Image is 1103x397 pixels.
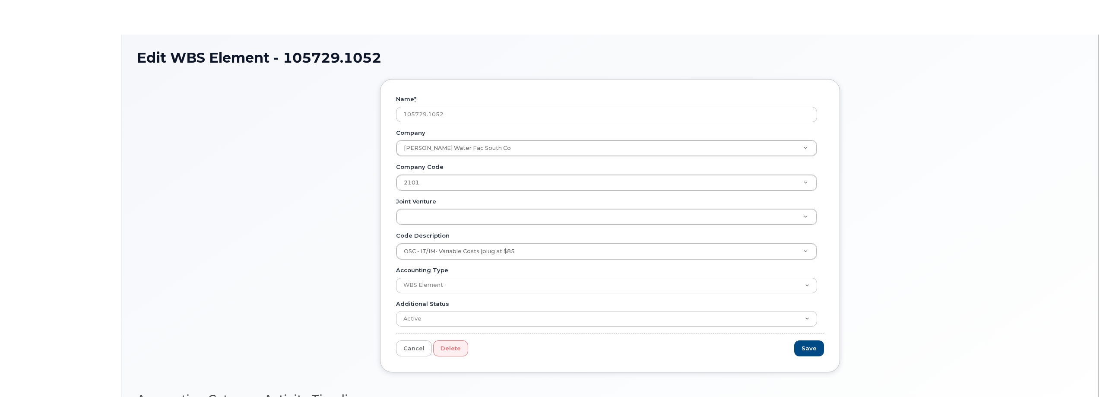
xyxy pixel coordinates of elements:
[137,50,1083,65] h1: Edit WBS Element - 105729.1052
[396,163,444,171] label: Company Code
[396,232,450,240] label: Code Description
[396,340,432,356] a: Cancel
[396,244,817,259] a: OSC - IT/IM- Variable Costs (plug at $85
[414,95,416,102] abbr: required
[794,340,824,356] input: Save
[404,248,515,254] span: OSC - IT/IM- Variable Costs (plug at $85
[396,140,817,156] a: [PERSON_NAME] Water Fac South Co
[396,95,416,103] label: Name
[396,266,448,274] label: Accounting Type
[433,340,468,356] a: Delete
[396,129,425,137] label: Company
[404,145,511,151] span: Kiewit Water Fac South Co
[396,197,436,206] label: Joint Venture
[396,175,817,191] a: 2101
[396,300,449,308] label: Additional Status
[404,179,419,186] span: 2101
